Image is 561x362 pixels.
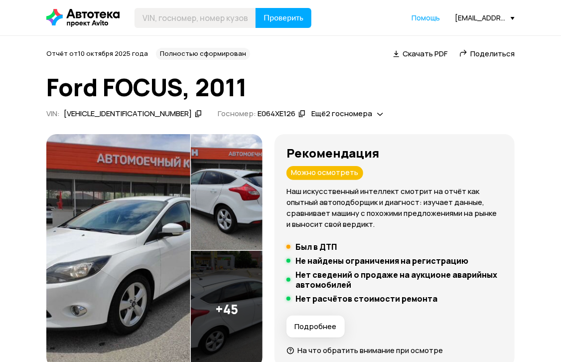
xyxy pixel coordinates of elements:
[295,294,437,304] h5: Нет расчётов стоимости ремонта
[311,108,372,119] span: Ещё 2 госномера
[286,146,503,160] h3: Рекомендация
[412,13,440,22] span: Помощь
[264,14,303,22] span: Проверить
[256,8,311,28] button: Проверить
[393,48,447,59] a: Скачать PDF
[258,109,295,119] div: Е064ХЕ126
[286,186,503,230] p: Наш искусственный интеллект смотрит на отчёт как опытный автоподборщик и диагност: изучает данные...
[412,13,440,23] a: Помощь
[286,345,443,356] a: На что обратить внимание при осмотре
[403,48,447,59] span: Скачать PDF
[46,74,515,101] h1: Ford FOCUS, 2011
[64,109,192,119] div: [VEHICLE_IDENTIFICATION_NUMBER]
[286,316,345,338] button: Подробнее
[295,256,468,266] h5: Не найдены ограничения на регистрацию
[295,242,337,252] h5: Был в ДТП
[295,270,503,290] h5: Нет сведений о продаже на аукционе аварийных автомобилей
[297,345,443,356] span: На что обратить внимание при осмотре
[135,8,256,28] input: VIN, госномер, номер кузова
[294,322,336,332] span: Подробнее
[46,108,60,119] span: VIN :
[470,48,515,59] span: Поделиться
[156,48,250,60] div: Полностью сформирован
[286,166,363,180] div: Можно осмотреть
[46,49,148,58] span: Отчёт от 10 октября 2025 года
[455,13,515,22] div: [EMAIL_ADDRESS][DOMAIN_NAME]
[459,48,515,59] a: Поделиться
[218,108,256,119] span: Госномер:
